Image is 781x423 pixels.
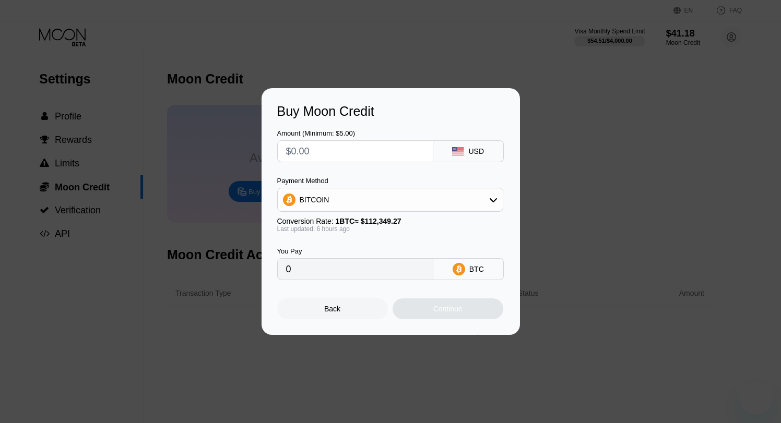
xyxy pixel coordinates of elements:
[278,189,503,210] div: BITCOIN
[277,129,433,137] div: Amount (Minimum: $5.00)
[300,196,329,204] div: BITCOIN
[277,298,388,319] div: Back
[469,265,484,273] div: BTC
[286,141,424,162] input: $0.00
[336,217,401,225] span: 1 BTC ≈ $112,349.27
[277,225,503,233] div: Last updated: 6 hours ago
[739,381,773,415] iframe: Button to launch messaging window
[324,305,340,313] div: Back
[277,104,504,119] div: Buy Moon Credit
[277,247,433,255] div: You Pay
[277,177,503,185] div: Payment Method
[277,217,503,225] div: Conversion Rate:
[468,147,484,155] div: USD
